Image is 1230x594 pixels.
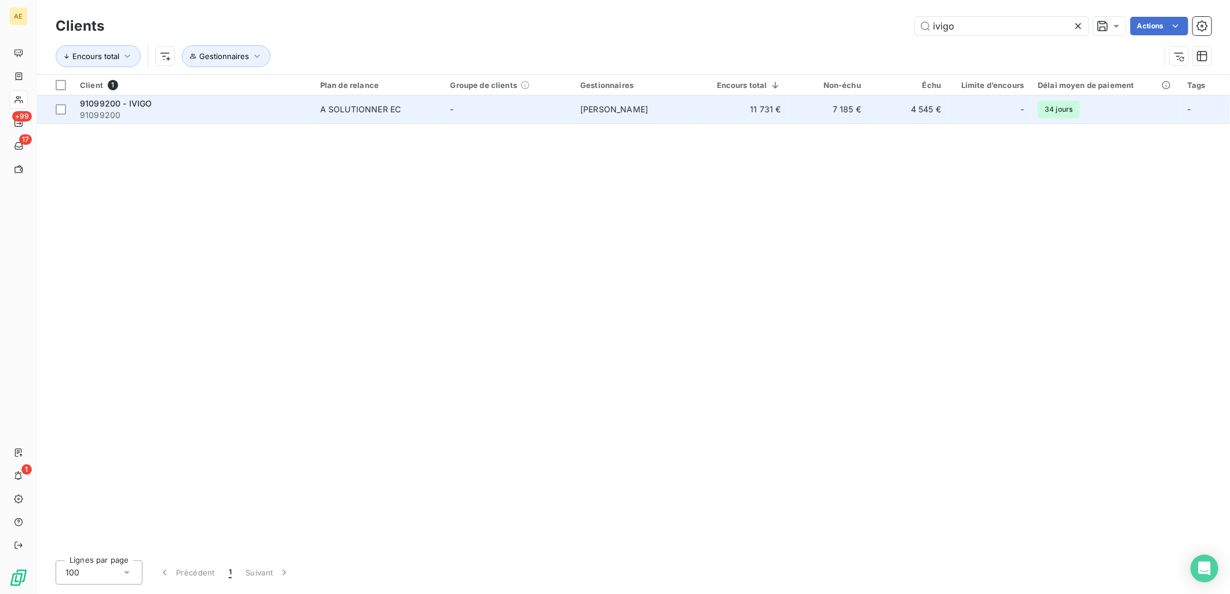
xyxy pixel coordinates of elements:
div: Non-échu [795,80,861,90]
span: 17 [19,134,32,145]
td: 4 545 € [868,96,948,123]
button: Actions [1130,17,1188,35]
span: 100 [65,567,79,578]
span: Encours total [72,52,119,61]
button: Suivant [239,560,297,585]
span: 1 [21,464,32,475]
div: Échu [875,80,941,90]
span: +99 [12,111,32,122]
button: 1 [222,560,239,585]
button: Gestionnaires [182,45,270,67]
button: Encours total [56,45,141,67]
span: - [451,104,454,114]
span: Gestionnaires [199,52,249,61]
a: 17 [9,137,27,155]
td: 11 731 € [704,96,788,123]
button: Précédent [152,560,222,585]
span: Groupe de clients [451,80,518,90]
span: - [1020,104,1024,115]
div: Gestionnaires [580,80,697,90]
span: 1 [229,567,232,578]
input: Rechercher [915,17,1089,35]
img: Logo LeanPay [9,569,28,587]
span: 34 jours [1038,101,1079,118]
h3: Clients [56,16,104,36]
div: Tags [1187,80,1223,90]
a: +99 [9,113,27,132]
div: A SOLUTIONNER EC [320,104,401,115]
span: 91099200 [80,109,306,121]
span: 1 [108,80,118,90]
div: Encours total [711,80,781,90]
span: Client [80,80,103,90]
span: - [1187,104,1191,114]
span: [PERSON_NAME] [580,104,648,114]
div: Open Intercom Messenger [1191,555,1218,582]
span: 91099200 - IVIGO [80,98,152,108]
div: Limite d’encours [955,80,1024,90]
td: 7 185 € [788,96,868,123]
div: AE [9,7,28,25]
div: Délai moyen de paiement [1038,80,1173,90]
div: Plan de relance [320,80,437,90]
